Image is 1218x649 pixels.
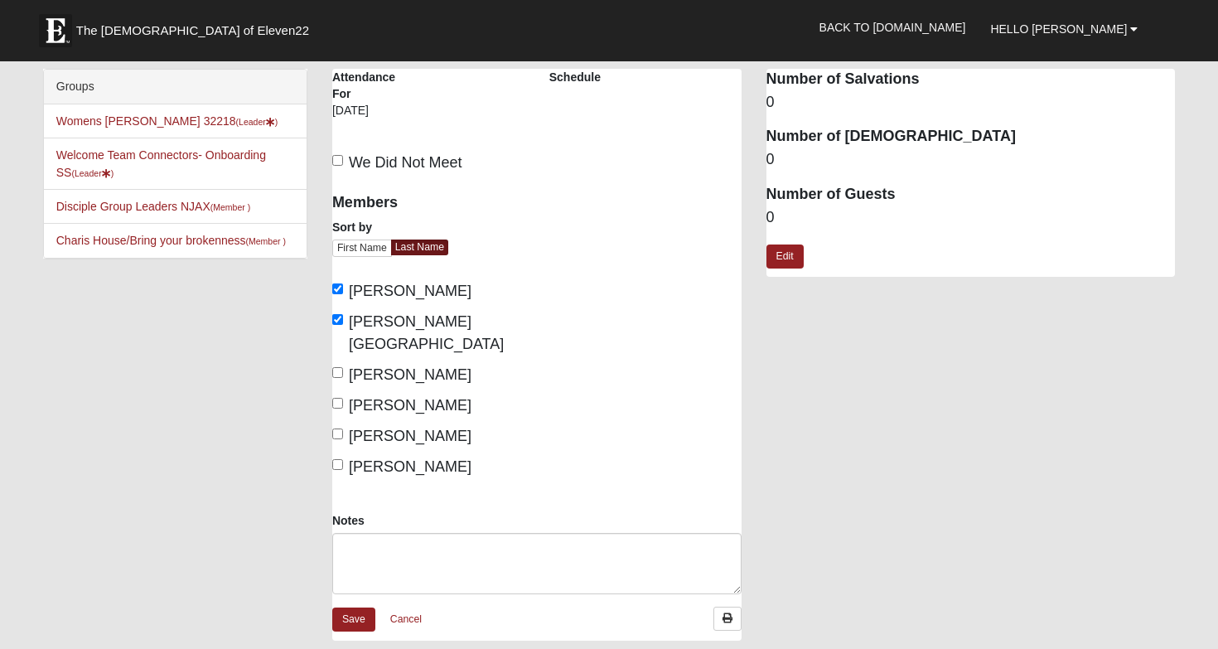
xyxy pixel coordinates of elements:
span: The [DEMOGRAPHIC_DATA] of Eleven22 [76,22,309,39]
a: Hello [PERSON_NAME] [978,8,1150,50]
a: Last Name [391,240,448,255]
small: (Member ) [210,202,250,212]
span: We Did Not Meet [349,154,462,171]
dt: Number of [DEMOGRAPHIC_DATA] [766,126,1176,148]
input: [PERSON_NAME] [332,398,343,409]
small: (Leader ) [236,117,278,127]
span: [PERSON_NAME] [349,458,471,475]
img: Eleven22 logo [39,14,72,47]
input: We Did Not Meet [332,155,343,166]
dt: Number of Salvations [766,69,1176,90]
span: [PERSON_NAME] [349,366,471,383]
a: Save [332,608,375,632]
a: Disciple Group Leaders NJAX(Member ) [56,200,250,213]
a: Womens [PERSON_NAME] 32218(Leader) [56,114,278,128]
input: [PERSON_NAME] [332,367,343,378]
div: Groups [44,70,307,104]
input: [PERSON_NAME] [332,459,343,470]
dd: 0 [766,207,1176,229]
label: Notes [332,512,365,529]
dd: 0 [766,149,1176,171]
a: Welcome Team Connectors- Onboarding SS(Leader) [56,148,266,179]
h4: Members [332,194,524,212]
dt: Number of Guests [766,184,1176,206]
label: Sort by [332,219,372,235]
small: (Leader ) [71,168,114,178]
dd: 0 [766,92,1176,114]
span: [PERSON_NAME] [349,428,471,444]
a: Charis House/Bring your brokenness(Member ) [56,234,286,247]
input: [PERSON_NAME] [332,429,343,439]
div: [DATE] [332,102,416,130]
span: [PERSON_NAME][GEOGRAPHIC_DATA] [349,313,504,352]
a: Cancel [379,607,433,632]
a: First Name [332,240,392,257]
span: Hello [PERSON_NAME] [990,22,1127,36]
label: Schedule [549,69,601,85]
span: [PERSON_NAME] [349,283,471,299]
a: The [DEMOGRAPHIC_DATA] of Eleven22 [31,6,362,47]
a: Back to [DOMAIN_NAME] [807,7,979,48]
input: [PERSON_NAME][GEOGRAPHIC_DATA] [332,314,343,325]
small: (Member ) [246,236,286,246]
input: [PERSON_NAME] [332,283,343,294]
a: Edit [766,245,804,269]
a: Print Attendance Roster [713,607,742,631]
label: Attendance For [332,69,416,102]
span: [PERSON_NAME] [349,397,471,414]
